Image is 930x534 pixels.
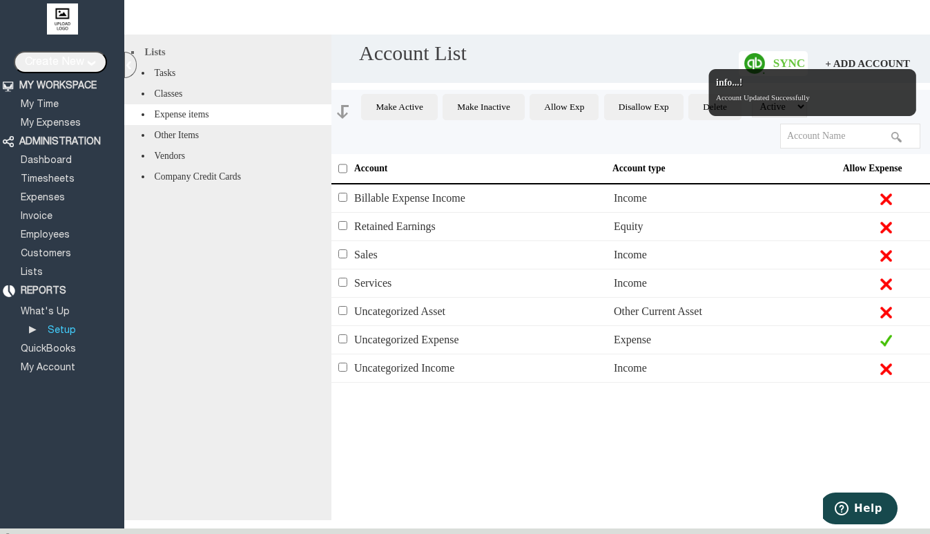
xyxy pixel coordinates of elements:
[688,94,742,120] input: Delete
[614,362,647,374] span: Income
[361,94,437,120] input: Make Active
[530,94,599,120] input: Allow Exp
[19,249,73,258] a: Customers
[19,212,55,221] a: Invoice
[124,146,331,166] li: Vendors
[354,192,465,204] span: Billable Expense Income
[354,163,387,173] span: Account
[124,52,137,78] div: Hide Menus
[19,100,61,109] a: My Time
[19,80,97,92] div: MY WORKSPACE
[880,191,895,207] img: img_trans.gif
[875,7,906,30] img: Help
[443,94,525,120] input: Make Inactive
[614,249,647,260] span: Income
[823,493,898,527] iframe: Opens a widget where you can find more information
[614,305,702,317] span: Other Current Asset
[19,363,77,372] a: My Account
[19,345,78,354] a: QuickBooks
[614,192,647,204] span: Income
[19,119,83,128] a: My Expenses
[614,277,647,289] span: Income
[354,362,454,374] span: Uncategorized Income
[19,268,45,277] a: Lists
[716,93,909,102] p: Account Updated Successfully
[124,104,331,125] li: Expense items
[820,53,916,75] a: + Add Account
[124,84,331,104] li: Classes
[354,249,378,260] span: Sales
[880,248,895,263] img: img_trans.gif
[614,334,651,345] span: Expense
[880,220,895,235] img: img_trans.gif
[14,51,107,73] input: Create New
[780,124,920,149] input: Account Name
[19,156,74,165] a: Dashboard
[124,41,331,63] li: Lists
[880,361,895,376] img: img_trans.gif
[612,163,666,173] span: Account type
[19,307,72,316] a: What's Up
[604,94,684,120] input: Disallow Exp
[354,220,436,232] span: Retained Earnings
[354,277,391,289] span: Services
[19,287,68,296] a: REPORTS
[19,175,77,184] a: Timesheets
[19,231,72,240] a: Employees
[19,136,101,148] div: ADMINISTRATION
[124,166,331,187] li: Company Credit Cards
[880,305,895,320] img: img_trans.gif
[29,323,39,336] div: ▶
[47,3,78,35] img: upload logo
[19,193,67,202] a: Expenses
[46,326,78,335] a: Setup
[739,51,808,76] input: Sync
[880,276,895,292] img: img_trans.gif
[880,333,895,348] img: img_trans.gif
[359,41,467,65] div: Account List
[354,334,458,345] span: Uncategorized Expense
[614,220,643,232] span: Equity
[716,77,909,93] span: info...!
[124,63,331,84] li: Tasks
[354,305,445,317] span: Uncategorized Asset
[124,125,331,146] li: Other Items
[843,163,902,173] span: Allow Expense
